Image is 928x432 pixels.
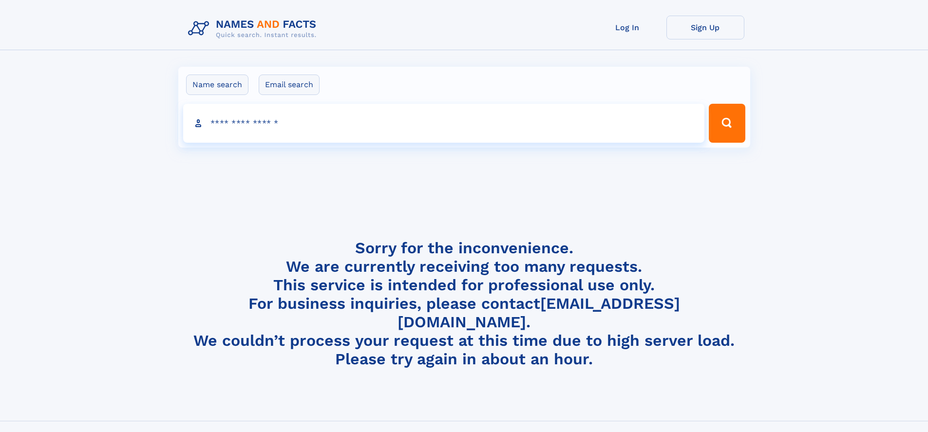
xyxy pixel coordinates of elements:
[588,16,666,39] a: Log In
[398,294,680,331] a: [EMAIL_ADDRESS][DOMAIN_NAME]
[183,104,705,143] input: search input
[259,75,320,95] label: Email search
[709,104,745,143] button: Search Button
[666,16,744,39] a: Sign Up
[184,16,324,42] img: Logo Names and Facts
[184,239,744,369] h4: Sorry for the inconvenience. We are currently receiving too many requests. This service is intend...
[186,75,248,95] label: Name search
